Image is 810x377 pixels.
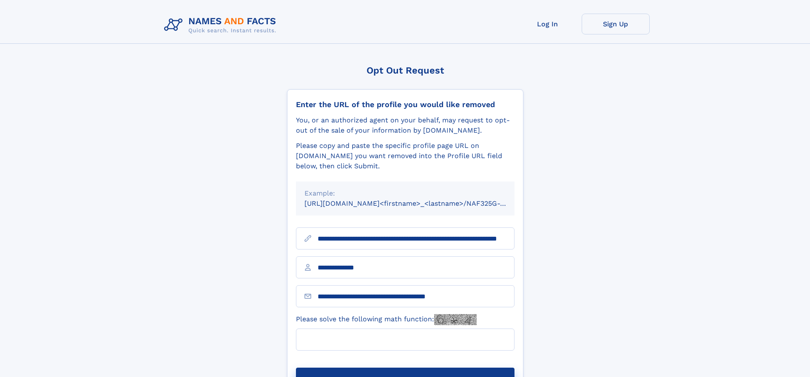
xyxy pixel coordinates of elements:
a: Log In [514,14,582,34]
a: Sign Up [582,14,650,34]
div: Example: [304,188,506,198]
div: You, or an authorized agent on your behalf, may request to opt-out of the sale of your informatio... [296,115,514,136]
div: Please copy and paste the specific profile page URL on [DOMAIN_NAME] you want removed into the Pr... [296,141,514,171]
label: Please solve the following math function: [296,314,477,325]
img: Logo Names and Facts [161,14,283,37]
div: Opt Out Request [287,65,523,76]
div: Enter the URL of the profile you would like removed [296,100,514,109]
small: [URL][DOMAIN_NAME]<firstname>_<lastname>/NAF325G-xxxxxxxx [304,199,531,207]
